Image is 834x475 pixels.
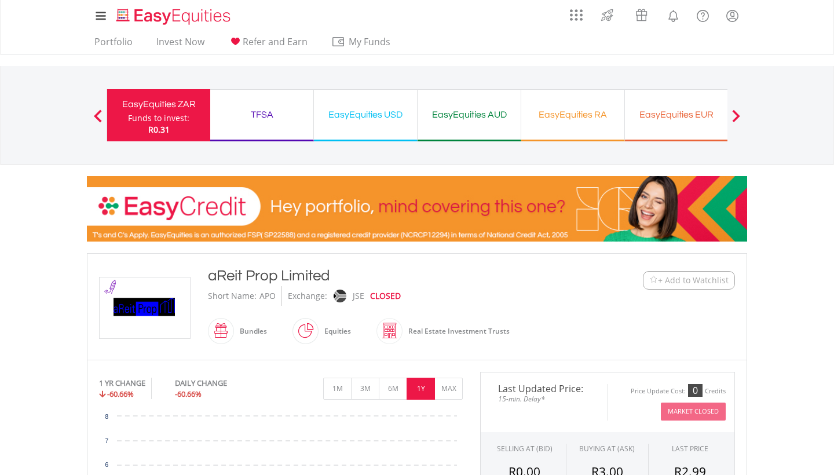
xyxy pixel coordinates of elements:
button: 6M [379,378,407,400]
button: 1Y [407,378,435,400]
span: Refer and Earn [243,35,308,48]
div: Funds to invest: [128,112,189,124]
span: + Add to Watchlist [658,275,729,286]
div: 1 YR CHANGE [99,378,145,389]
a: Portfolio [90,36,137,54]
button: 1M [323,378,352,400]
button: MAX [434,378,463,400]
img: EasyEquities_Logo.png [114,7,235,26]
div: Short Name: [208,286,257,306]
img: EQU.ZA.APO.png [101,277,188,338]
div: DAILY CHANGE [175,378,266,389]
a: My Profile [718,3,747,28]
div: JSE [353,286,364,306]
text: 6 [105,462,108,468]
button: Market Closed [661,403,726,421]
span: Last Updated Price: [489,384,599,393]
button: Previous [86,115,109,127]
span: -60.66% [107,389,134,399]
div: Exchange: [288,286,327,306]
a: FAQ's and Support [688,3,718,26]
img: Watchlist [649,276,658,284]
button: Next [725,115,748,127]
div: EasyEquities RA [528,107,617,123]
a: Invest Now [152,36,209,54]
button: Watchlist + Add to Watchlist [643,271,735,290]
div: Bundles [234,317,267,345]
div: aReit Prop Limited [208,265,572,286]
div: EasyEquities AUD [425,107,514,123]
span: BUYING AT (ASK) [579,444,635,454]
button: 3M [351,378,379,400]
a: Vouchers [624,3,659,24]
div: LAST PRICE [672,444,708,454]
img: vouchers-v2.svg [632,6,651,24]
div: SELLING AT (BID) [497,444,553,454]
a: AppsGrid [562,3,590,21]
div: TFSA [217,107,306,123]
img: thrive-v2.svg [598,6,617,24]
a: Refer and Earn [224,36,312,54]
div: Equities [319,317,351,345]
div: Real Estate Investment Trusts [403,317,510,345]
div: APO [259,286,276,306]
div: 0 [688,384,703,397]
div: EasyEquities EUR [632,107,721,123]
span: R0.31 [148,124,170,135]
div: Price Update Cost: [631,387,686,396]
div: Credits [705,387,726,396]
span: My Funds [331,34,407,49]
img: jse.png [334,290,346,302]
text: 8 [105,414,108,420]
div: EasyEquities ZAR [114,96,203,112]
a: Notifications [659,3,688,26]
a: Home page [112,3,235,26]
span: 15-min. Delay* [489,393,599,404]
img: EasyCredit Promotion Banner [87,176,747,242]
div: EasyEquities USD [321,107,410,123]
text: 7 [105,438,108,444]
div: CLOSED [370,286,401,306]
span: -60.66% [175,389,202,399]
img: grid-menu-icon.svg [570,9,583,21]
